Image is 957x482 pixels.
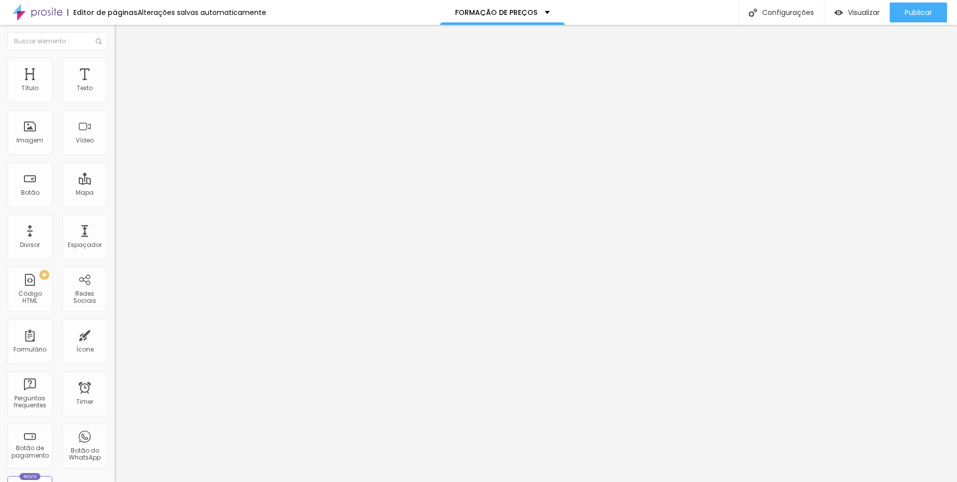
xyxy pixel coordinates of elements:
[848,8,880,16] span: Visualizar
[824,2,890,22] button: Visualizar
[10,395,49,409] div: Perguntas frequentes
[76,189,94,196] div: Mapa
[76,398,93,405] div: Timer
[138,9,266,16] div: Alterações salvas automaticamente
[20,241,40,248] div: Divisor
[16,137,43,144] div: Imagem
[65,447,104,462] div: Botão do WhatsApp
[77,85,93,92] div: Texto
[455,9,537,16] p: FORMAÇÃO DE PREÇOS
[890,2,947,22] button: Publicar
[76,346,94,353] div: Ícone
[19,473,41,480] div: Novo
[67,9,138,16] div: Editor de páginas
[10,290,49,305] div: Código HTML
[834,8,843,17] img: view-1.svg
[68,241,102,248] div: Espaçador
[76,137,94,144] div: Vídeo
[905,8,932,16] span: Publicar
[21,85,38,92] div: Título
[21,189,39,196] div: Botão
[115,25,957,482] iframe: Editor
[13,346,46,353] div: Formulário
[65,290,104,305] div: Redes Sociais
[7,32,107,50] input: Buscar elemento
[96,38,102,44] img: Icone
[10,445,49,459] div: Botão de pagamento
[749,8,757,17] img: Icone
